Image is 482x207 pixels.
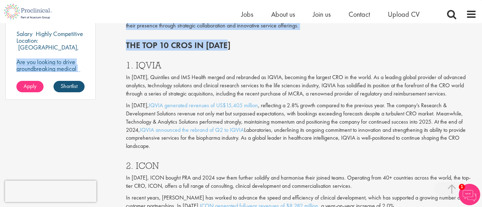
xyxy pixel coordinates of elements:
[241,10,253,19] a: Jobs
[16,81,44,92] a: Apply
[36,30,83,38] p: Highly Competitive
[271,10,295,19] a: About us
[5,181,96,202] iframe: reCAPTCHA
[140,126,244,134] a: IQVIA announced the rebrand of Q2 to IQVIA
[126,73,477,98] p: In [DATE], Quintiles and IMS Health merged and rebranded as IQVIA, becoming the largest CRO in th...
[388,10,420,19] a: Upload CV
[149,102,258,109] a: IQVIA generated revenues of US$15,405 million
[16,36,38,45] span: Location:
[126,41,477,50] h2: The top 10 CROs in [DATE]
[349,10,370,19] a: Contact
[126,102,477,150] p: In [DATE], , reflecting a 2.8% growth compared to the previous year. The company’s Research & Dev...
[126,61,477,70] h3: 1. IQVIA
[16,30,32,38] span: Salary
[54,81,85,92] a: Shortlist
[459,184,465,190] span: 1
[313,10,331,19] a: Join us
[126,174,477,190] p: In [DATE], ICON bought PRA and 2024 saw them further solidify and harmonise their joined teams. O...
[16,43,79,58] p: [GEOGRAPHIC_DATA], [GEOGRAPHIC_DATA]
[459,184,480,205] img: Chatbot
[24,82,36,90] span: Apply
[126,161,477,170] h3: 2. ICON
[16,6,85,24] a: Clinical Research Coordinator
[16,58,85,99] p: Are you looking to drive groundbreaking medical research and make a real impact-join our client a...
